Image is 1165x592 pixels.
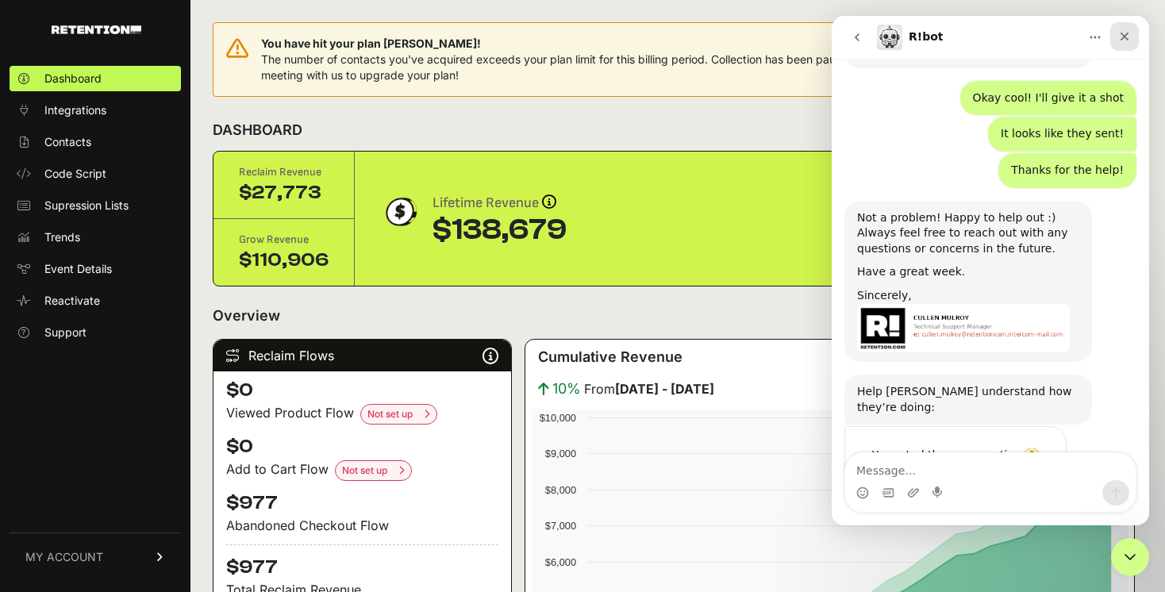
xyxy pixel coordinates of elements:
span: Contacts [44,134,91,150]
h2: Overview [213,305,280,327]
span: The number of contacts you've acquired exceeds your plan limit for this billing period. Collectio... [261,52,905,82]
div: $138,679 [433,214,567,246]
span: 10% [552,378,581,400]
span: Integrations [44,102,106,118]
div: Lifetime Revenue [433,192,567,214]
div: You rated the conversation [33,430,215,448]
button: Send a message… [271,464,298,490]
h4: $977 [226,544,498,580]
textarea: Message… [13,437,304,464]
iframe: Intercom live chat [1111,538,1149,576]
span: amazing [193,432,207,446]
span: Event Details [44,261,112,277]
h4: $0 [226,378,498,403]
text: $10,000 [539,412,575,424]
img: dollar-coin-05c43ed7efb7bc0c12610022525b4bbbb207c7efeef5aecc26f025e68dcafac9.png [380,192,420,232]
span: From [584,379,714,398]
div: R!bot says… [13,410,305,560]
span: You have hit your plan [PERSON_NAME]! [261,36,915,52]
div: Viewed Product Flow [226,403,498,425]
h4: $977 [226,490,498,516]
a: Contacts [10,129,181,155]
a: Integrations [10,98,181,123]
a: MY ACCOUNT [10,532,181,581]
span: Dashboard [44,71,102,86]
button: Emoji picker [25,471,37,483]
h4: $0 [226,434,498,459]
span: Support [44,325,87,340]
iframe: Intercom live chat [832,16,1149,525]
div: Add to Cart Flow [226,459,498,481]
a: Support [10,320,181,345]
h2: DASHBOARD [213,119,302,141]
div: $110,906 [239,248,329,273]
div: $27,773 [239,180,329,206]
div: Grow Revenue [239,232,329,248]
h3: Cumulative Revenue [538,346,682,368]
a: Code Script [10,161,181,186]
a: Reactivate [10,288,181,313]
span: Code Script [44,166,106,182]
button: Start recording [101,471,113,483]
a: Trends [10,225,181,250]
img: Retention.com [52,25,141,34]
text: $7,000 [545,520,576,532]
span: MY ACCOUNT [25,549,103,565]
div: Reclaim Flows [213,340,511,371]
text: $9,000 [545,448,576,459]
button: Gif picker [50,471,63,483]
text: $6,000 [545,556,576,568]
button: Upload attachment [75,471,88,483]
span: Reactivate [44,293,100,309]
div: Reclaim Revenue [239,164,329,180]
span: Trends [44,229,80,245]
strong: [DATE] - [DATE] [615,381,714,397]
a: Supression Lists [10,193,181,218]
a: Dashboard [10,66,181,91]
text: $8,000 [545,484,576,496]
span: Supression Lists [44,198,129,213]
a: Event Details [10,256,181,282]
div: Abandoned Checkout Flow [226,516,498,535]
